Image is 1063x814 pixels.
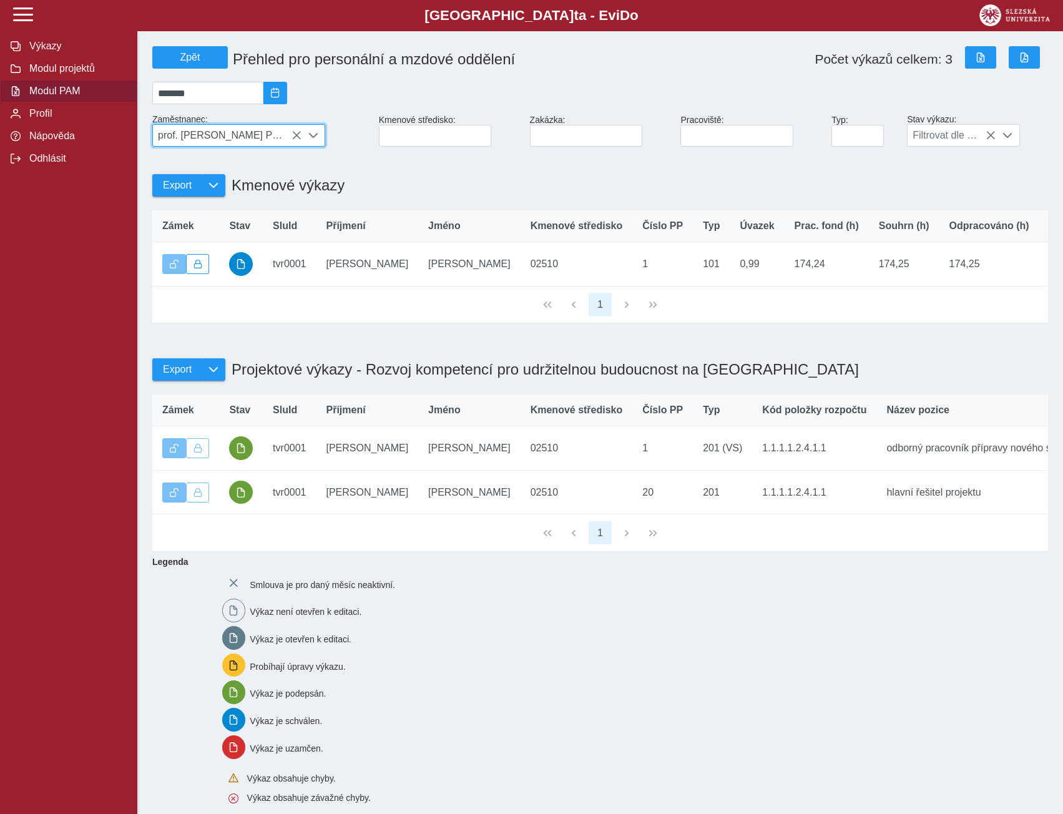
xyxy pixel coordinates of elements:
span: Číslo PP [642,405,683,416]
button: Uzamknout [186,254,210,274]
span: D [620,7,630,23]
td: 1 [632,426,693,470]
button: Výkaz je odemčen. [162,483,186,503]
button: Uzamknout lze pouze výkaz, který je podepsán a schválen. [186,438,210,458]
span: Profil [26,108,127,119]
button: Zpět [152,46,228,69]
span: Výkaz není otevřen k editaci. [250,607,361,617]
span: Kód položky rozpočtu [762,405,866,416]
span: Smlouva je pro daný měsíc neaktivní. [250,579,395,589]
td: tvr0001 [263,426,316,470]
button: Výkaz je odemčen. [162,254,186,274]
td: 174,25 [869,242,939,287]
button: podepsáno [229,436,253,460]
span: Export [163,180,192,191]
span: Jméno [428,220,461,232]
span: SluId [273,220,297,232]
span: Prac. fond (h) [795,220,859,232]
td: 02510 [521,242,633,287]
b: [GEOGRAPHIC_DATA] a - Evi [37,7,1026,24]
span: Probíhají úpravy výkazu. [250,661,345,671]
td: [PERSON_NAME] [316,470,418,514]
span: SluId [273,405,297,416]
span: Příjmení [326,405,365,416]
span: Typ [703,405,720,416]
td: [PERSON_NAME] [418,470,521,514]
button: Export [152,358,202,381]
span: Výkaz je podepsán. [250,689,326,699]
td: 101 [693,242,730,287]
span: Výkaz obsahuje závažné chyby. [247,793,371,803]
td: 1.1.1.1.2.4.1.1 [752,426,876,470]
img: logo_web_su.png [979,4,1050,26]
span: Stav [229,405,250,416]
span: Odpracováno (h) [949,220,1029,232]
span: Souhrn (h) [879,220,929,232]
span: Počet výkazů celkem: 3 [815,52,953,67]
td: 1.1.1.1.2.4.1.1 [752,470,876,514]
td: tvr0001 [263,470,316,514]
td: 02510 [521,426,633,470]
button: podepsáno [229,481,253,504]
td: [PERSON_NAME] [316,426,418,470]
span: o [630,7,639,23]
div: Stav výkazu: [902,109,1053,152]
td: 174,25 [939,242,1039,287]
td: 201 [693,470,752,514]
span: Výkaz je uzamčen. [250,743,323,753]
span: Nápověda [26,130,127,142]
div: Zaměstnanec: [147,109,374,152]
span: Zpět [158,52,222,63]
td: 201 (VS) [693,426,752,470]
span: Zámek [162,220,194,232]
td: [PERSON_NAME] [316,242,418,287]
span: Úvazek [740,220,774,232]
td: 0,99 [730,242,784,287]
span: Export [163,364,192,375]
span: Stav [229,220,250,232]
button: 1 [589,293,612,316]
span: Výkaz obsahuje chyby. [247,773,336,783]
span: Modul projektů [26,63,127,74]
button: Export do Excelu [965,46,996,69]
span: Výkazy [26,41,127,52]
h1: Přehled pro personální a mzdové oddělení [228,46,681,73]
span: Kmenové středisko [531,405,623,416]
span: Modul PAM [26,86,127,97]
span: Výkaz je schválen. [250,716,322,726]
button: 2025/09 [263,82,287,104]
div: Kmenové středisko: [374,110,525,152]
span: Kmenové středisko [531,220,623,232]
div: Zakázka: [525,110,676,152]
button: Uzamknout lze pouze výkaz, který je podepsán a schválen. [186,483,210,503]
h1: Projektové výkazy - Rozvoj kompetencí pro udržitelnou budoucnost na [GEOGRAPHIC_DATA] [225,355,859,385]
div: Pracoviště: [675,110,826,152]
span: Název pozice [886,405,949,416]
h1: Kmenové výkazy [225,170,345,200]
span: Číslo PP [642,220,683,232]
span: Výkaz je otevřen k editaci. [250,634,351,644]
span: prof. [PERSON_NAME] Ph.D. [153,125,301,146]
td: 20 [632,470,693,514]
span: Jméno [428,405,461,416]
span: Typ [703,220,720,232]
span: Filtrovat dle stavu [908,125,996,146]
td: [PERSON_NAME] [418,242,521,287]
b: Legenda [147,552,1043,572]
td: tvr0001 [263,242,316,287]
button: Export do PDF [1009,46,1040,69]
span: Odhlásit [26,153,127,164]
td: 174,24 [785,242,869,287]
span: t [574,7,578,23]
div: Typ: [826,110,902,152]
td: 1 [632,242,693,287]
button: Export [152,174,202,197]
span: Zámek [162,405,194,416]
span: Příjmení [326,220,365,232]
td: [PERSON_NAME] [418,426,521,470]
button: 1 [589,521,612,545]
button: schváleno [229,252,253,276]
button: Výkaz je odemčen. [162,438,186,458]
td: 02510 [521,470,633,514]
